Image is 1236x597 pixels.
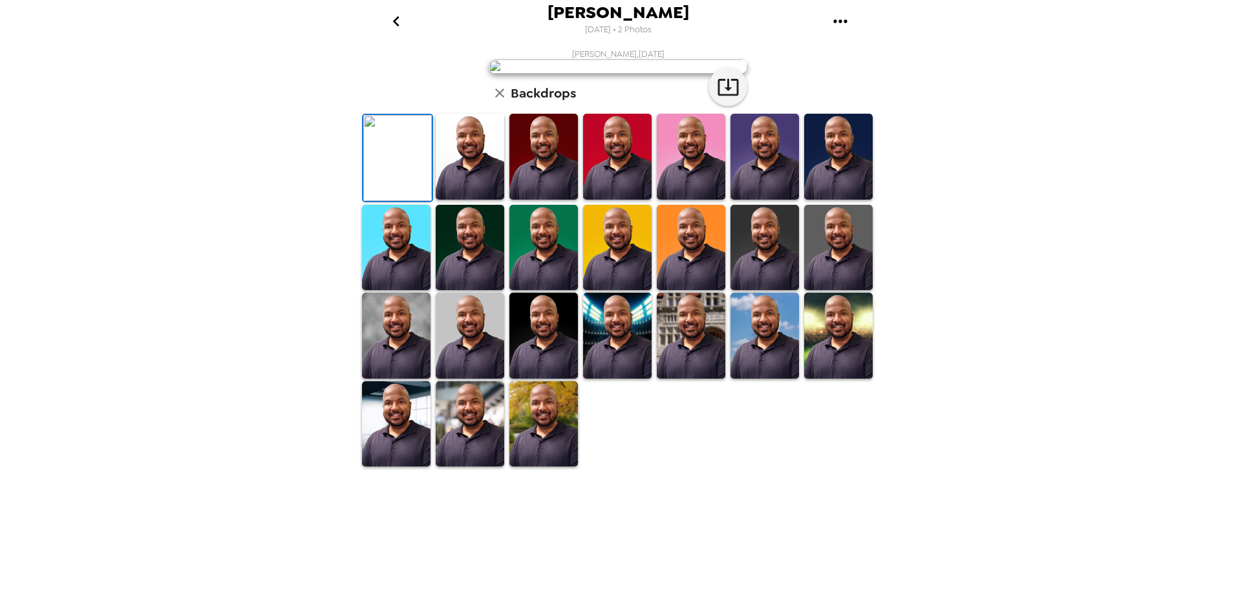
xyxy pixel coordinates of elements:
[548,4,689,21] span: [PERSON_NAME]
[572,48,665,59] span: [PERSON_NAME] , [DATE]
[363,115,432,201] img: Original
[511,83,576,103] h6: Backdrops
[489,59,747,74] img: user
[585,21,652,39] span: [DATE] • 2 Photos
